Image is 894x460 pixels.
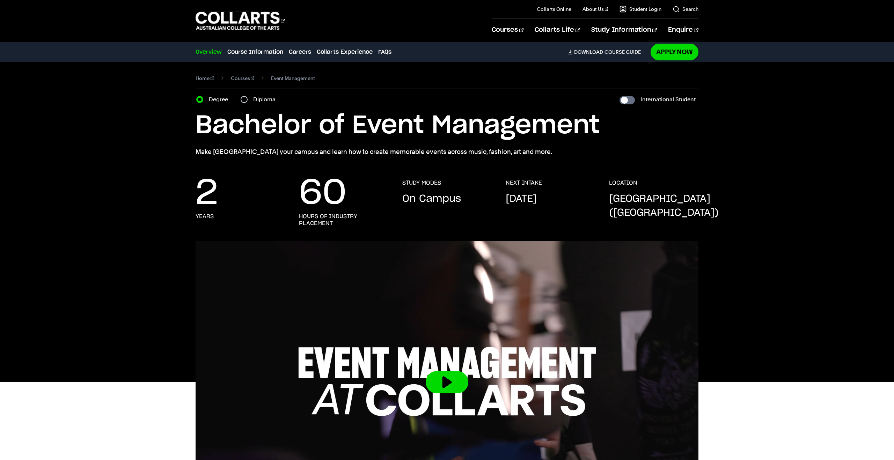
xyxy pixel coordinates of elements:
[574,49,603,55] span: Download
[231,73,255,83] a: Courses
[506,192,537,206] p: [DATE]
[492,18,523,42] a: Courses
[196,73,214,83] a: Home
[582,6,608,13] a: About Us
[289,48,311,56] a: Careers
[591,18,657,42] a: Study Information
[651,44,698,60] a: Apply Now
[196,48,222,56] a: Overview
[537,6,571,13] a: Collarts Online
[506,179,542,186] h3: NEXT INTAKE
[673,6,698,13] a: Search
[196,110,698,141] h1: Bachelor of Event Management
[609,192,719,220] p: [GEOGRAPHIC_DATA] ([GEOGRAPHIC_DATA])
[253,95,280,104] label: Diploma
[668,18,698,42] a: Enquire
[196,213,214,220] h3: years
[568,49,646,55] a: DownloadCourse Guide
[299,213,388,227] h3: hours of industry placement
[620,6,661,13] a: Student Login
[209,95,232,104] label: Degree
[196,147,698,157] p: Make [GEOGRAPHIC_DATA] your campus and learn how to create memorable events across music, fashion...
[402,179,441,186] h3: STUDY MODES
[299,179,346,207] p: 60
[609,179,637,186] h3: LOCATION
[535,18,580,42] a: Collarts Life
[378,48,391,56] a: FAQs
[227,48,283,56] a: Course Information
[196,179,218,207] p: 2
[271,73,315,83] span: Event Management
[317,48,373,56] a: Collarts Experience
[402,192,461,206] p: On Campus
[640,95,696,104] label: International Student
[196,11,285,31] div: Go to homepage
